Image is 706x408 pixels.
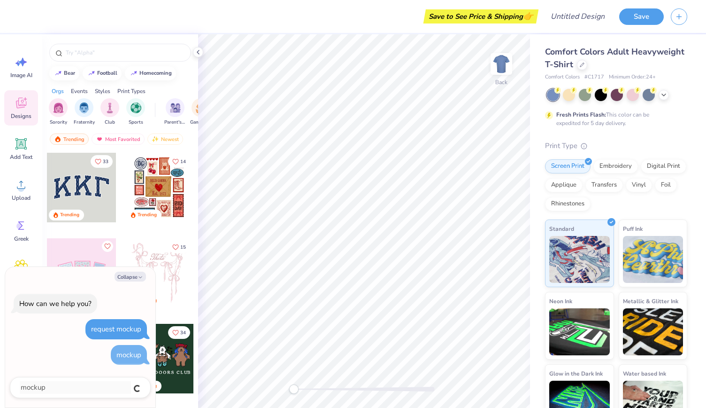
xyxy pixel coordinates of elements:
img: Sorority Image [53,102,64,113]
img: trending.gif [54,136,61,142]
img: trend_line.gif [130,71,138,76]
button: Like [168,155,190,168]
div: request mockup [91,324,141,334]
div: This color can be expedited for 5 day delivery. [556,110,672,127]
div: Styles [95,87,110,95]
span: Sports [129,119,143,126]
div: Events [71,87,88,95]
div: Rhinestones [545,197,591,211]
div: Save to See Price & Shipping [426,9,536,24]
input: Try "Alpha" [65,48,185,57]
button: bear [49,66,79,80]
button: filter button [49,98,68,126]
img: Neon Ink [549,308,610,355]
button: Like [168,241,190,253]
button: filter button [74,98,95,126]
img: trend_line.gif [88,71,95,76]
div: filter for Club [100,98,119,126]
div: Print Types [117,87,146,95]
span: Minimum Order: 24 + [609,73,656,81]
img: Game Day Image [196,102,207,113]
span: Comfort Colors [545,73,580,81]
span: 34 [180,330,186,335]
div: Foil [655,178,677,192]
img: Metallic & Glitter Ink [623,308,683,355]
div: bear [64,71,75,76]
span: Glow in the Dark Ink [549,369,603,378]
div: homecoming [139,71,172,76]
span: Standard [549,224,574,234]
span: Comfort Colors Adult Heavyweight T-Shirt [545,46,684,70]
button: Like [168,326,190,339]
textarea: mockup [20,381,131,394]
span: Club [105,119,115,126]
span: 👉 [523,10,533,22]
span: Designs [11,112,31,120]
button: football [83,66,122,80]
div: Applique [545,178,583,192]
span: 15 [180,245,186,250]
div: Trending [50,133,89,145]
span: Greek [14,235,29,243]
span: Metallic & Glitter Ink [623,296,678,306]
span: Fraternity [74,119,95,126]
div: mockup [116,350,141,360]
img: Parent's Weekend Image [170,102,181,113]
span: 14 [180,159,186,164]
button: Like [91,155,113,168]
button: filter button [190,98,212,126]
span: Water based Ink [623,369,666,378]
div: Print Type [545,141,687,151]
div: Digital Print [641,159,686,173]
div: Most Favorited [92,133,145,145]
input: Untitled Design [543,7,612,26]
span: Image AI [10,71,32,79]
span: Sorority [50,119,67,126]
span: Add Text [10,153,32,161]
div: How can we help you? [19,299,92,308]
div: Newest [147,133,183,145]
img: Club Image [105,102,115,113]
div: filter for Sports [126,98,145,126]
div: Trending [60,212,79,219]
img: Fraternity Image [79,102,89,113]
div: Vinyl [626,178,652,192]
div: filter for Parent's Weekend [164,98,186,126]
div: football [97,71,117,76]
div: filter for Fraternity [74,98,95,126]
img: trend_line.gif [54,71,62,76]
img: Back [492,55,511,73]
button: Like [102,241,113,252]
div: filter for Sorority [49,98,68,126]
img: Standard [549,236,610,283]
strong: Fresh Prints Flash: [556,111,606,118]
button: Collapse [115,272,146,282]
img: most_fav.gif [96,136,103,142]
button: filter button [100,98,119,126]
div: Transfers [585,178,623,192]
div: Accessibility label [289,384,299,394]
img: Sports Image [130,102,141,113]
button: filter button [164,98,186,126]
span: Parent's Weekend [164,119,186,126]
button: filter button [126,98,145,126]
div: Orgs [52,87,64,95]
img: newest.gif [152,136,159,142]
button: homecoming [125,66,176,80]
div: Back [495,78,507,86]
div: Trending [138,212,157,219]
button: Save [619,8,664,25]
span: Puff Ink [623,224,643,234]
span: Upload [12,194,31,202]
div: filter for Game Day [190,98,212,126]
span: Game Day [190,119,212,126]
div: Embroidery [593,159,638,173]
span: 33 [103,159,108,164]
span: # C1717 [584,73,604,81]
span: Neon Ink [549,296,572,306]
img: Puff Ink [623,236,683,283]
div: Screen Print [545,159,591,173]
